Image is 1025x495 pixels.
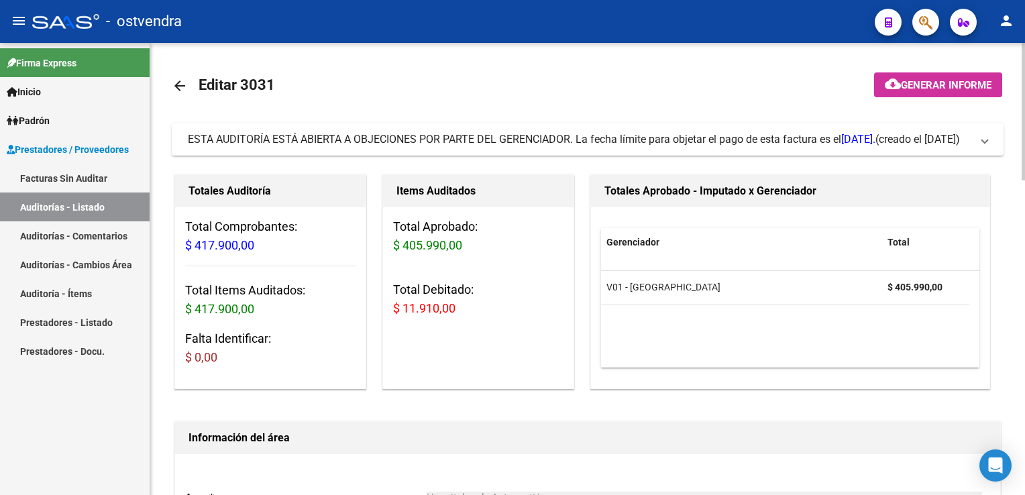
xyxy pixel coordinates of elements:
[185,217,356,255] h3: Total Comprobantes:
[606,282,720,292] span: V01 - [GEOGRAPHIC_DATA]
[185,238,254,252] span: $ 417.900,00
[887,237,910,248] span: Total
[185,281,356,319] h3: Total Items Auditados:
[601,228,882,257] datatable-header-cell: Gerenciador
[885,76,901,92] mat-icon: cloud_download
[979,449,1012,482] div: Open Intercom Messenger
[393,217,563,255] h3: Total Aprobado:
[185,329,356,367] h3: Falta Identificar:
[7,142,129,157] span: Prestadores / Proveedores
[393,301,455,315] span: $ 11.910,00
[396,180,560,202] h1: Items Auditados
[199,76,275,93] span: Editar 3031
[11,13,27,29] mat-icon: menu
[185,302,254,316] span: $ 417.900,00
[841,133,875,146] span: [DATE].
[7,56,76,70] span: Firma Express
[172,123,1004,156] mat-expansion-panel-header: ESTA AUDITORÍA ESTÁ ABIERTA A OBJECIONES POR PARTE DEL GERENCIADOR. La fecha límite para objetar ...
[901,79,991,91] span: Generar informe
[7,85,41,99] span: Inicio
[875,132,960,147] span: (creado el [DATE])
[393,280,563,318] h3: Total Debitado:
[7,113,50,128] span: Padrón
[188,133,875,146] span: ESTA AUDITORÍA ESTÁ ABIERTA A OBJECIONES POR PARTE DEL GERENCIADOR. La fecha límite para objetar ...
[606,237,659,248] span: Gerenciador
[882,228,969,257] datatable-header-cell: Total
[887,282,942,292] strong: $ 405.990,00
[185,350,217,364] span: $ 0,00
[172,78,188,94] mat-icon: arrow_back
[998,13,1014,29] mat-icon: person
[604,180,976,202] h1: Totales Aprobado - Imputado x Gerenciador
[106,7,182,36] span: - ostvendra
[188,180,352,202] h1: Totales Auditoría
[393,238,462,252] span: $ 405.990,00
[874,72,1002,97] button: Generar informe
[188,427,987,449] h1: Información del área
